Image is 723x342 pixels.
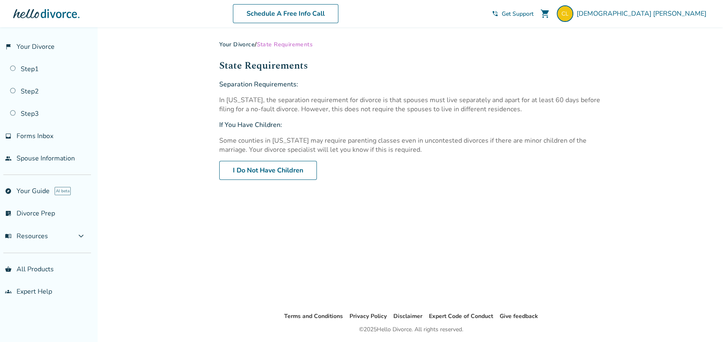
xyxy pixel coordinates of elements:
span: inbox [5,133,12,139]
span: shopping_cart [540,9,550,19]
div: / [219,41,603,48]
a: phone_in_talkGet Support [492,10,534,18]
span: list_alt_check [5,210,12,217]
span: shopping_basket [5,266,12,273]
span: groups [5,288,12,295]
a: Your Divorce [219,41,255,48]
span: Get Support [502,10,534,18]
h2: Separation Requirements: [219,80,603,89]
span: State Requirements [256,41,313,48]
a: Expert Code of Conduct [429,312,493,320]
div: © 2025 Hello Divorce. All rights reserved. [359,325,463,335]
span: [DEMOGRAPHIC_DATA] [PERSON_NAME] [577,9,710,18]
a: Terms and Conditions [284,312,343,320]
a: Privacy Policy [350,312,387,320]
li: Give feedback [500,311,538,321]
a: Schedule A Free Info Call [233,4,338,23]
img: christi.lindsay@yahoo.com [557,5,573,22]
span: Forms Inbox [17,132,53,141]
button: I Do Not Have Children [219,161,317,180]
p: Some counties in [US_STATE] may require parenting classes even in uncontested divorces if there a... [219,136,603,154]
span: Resources [5,232,48,241]
span: menu_book [5,233,12,239]
h1: State Requirements [219,58,603,73]
span: phone_in_talk [492,10,498,17]
span: flag_2 [5,43,12,50]
span: people [5,155,12,162]
h2: If You Have Children: [219,120,603,129]
p: In [US_STATE], the separation requirement for divorce is that spouses must live separately and ap... [219,96,603,114]
li: Disclaimer [393,311,422,321]
span: explore [5,188,12,194]
span: AI beta [55,187,71,195]
span: expand_more [76,231,86,241]
iframe: Chat Widget [682,302,723,342]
